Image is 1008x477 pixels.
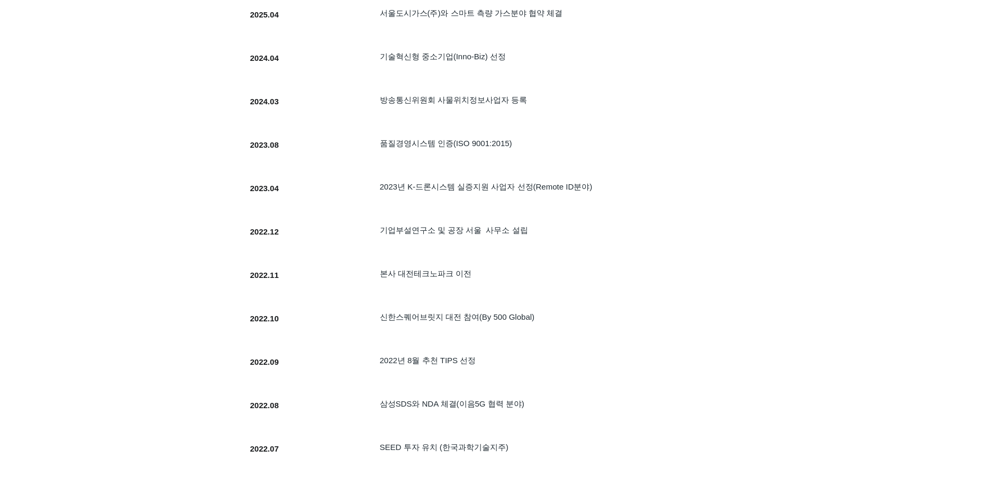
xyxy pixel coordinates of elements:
[380,356,476,365] span: 2022년 8월 추천 TIPS 선정
[250,53,279,62] span: 2024.04
[250,314,279,323] span: 2022.10
[250,184,279,193] span: 2023.04
[380,182,593,191] span: 2023년 K-드론시스템 실증지원 사업자 선정(Remote ID분야)
[886,431,1008,477] iframe: Wix Chat
[250,227,279,236] span: 2022.12
[380,399,524,408] span: 삼성SDS와 NDA 체결(이음5G 협력 분야)
[250,97,279,106] span: 2024.03
[250,140,279,149] span: 2023.08
[380,52,506,61] span: ​기술혁신형 중소기업(Inno-Biz) 선정
[380,139,512,148] span: ​품질경영시스템 인증(ISO 9001:2015)
[380,95,527,104] span: 방송통신위원회 사물위치정보사업자 등록
[250,357,279,366] span: 2022.09
[380,226,528,235] span: 기업부설연구소 및 공장 서울 사무소 설립
[380,269,471,278] span: 본사 대전테크노파크 이전
[250,401,279,410] span: 2022.08
[380,8,563,17] span: 서울도시가스(주)와 스마트 측량 가스분야 협약 체결
[250,444,279,453] span: 2022.07
[250,271,279,280] span: 2022.11
[250,10,279,19] span: 2025.04
[380,312,535,321] span: 신한스퀘어브릿지 대전 참여(By 500 Global)
[380,443,508,452] span: SEED 투자 유치 (한국과학기술지주)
